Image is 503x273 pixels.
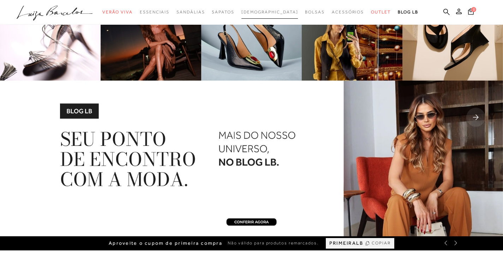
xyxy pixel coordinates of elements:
[329,240,363,246] span: PRIMEIRALB
[176,10,205,14] span: Sandálias
[372,240,391,247] span: COPIAR
[140,6,169,19] a: categoryNavScreenReaderText
[305,10,325,14] span: Bolsas
[212,10,234,14] span: Sapatos
[102,6,133,19] a: categoryNavScreenReaderText
[228,240,319,246] span: Não válido para produtos remarcados.
[241,10,298,14] span: [DEMOGRAPHIC_DATA]
[398,6,418,19] a: BLOG LB
[332,10,364,14] span: Acessórios
[102,10,133,14] span: Verão Viva
[109,240,222,246] span: Aproveite o cupom de primeira compra
[471,7,476,12] span: 0
[176,6,205,19] a: categoryNavScreenReaderText
[398,10,418,14] span: BLOG LB
[305,6,325,19] a: categoryNavScreenReaderText
[140,10,169,14] span: Essenciais
[332,6,364,19] a: categoryNavScreenReaderText
[371,10,391,14] span: Outlet
[241,6,298,19] a: noSubCategoriesText
[212,6,234,19] a: categoryNavScreenReaderText
[371,6,391,19] a: categoryNavScreenReaderText
[466,8,476,17] button: 0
